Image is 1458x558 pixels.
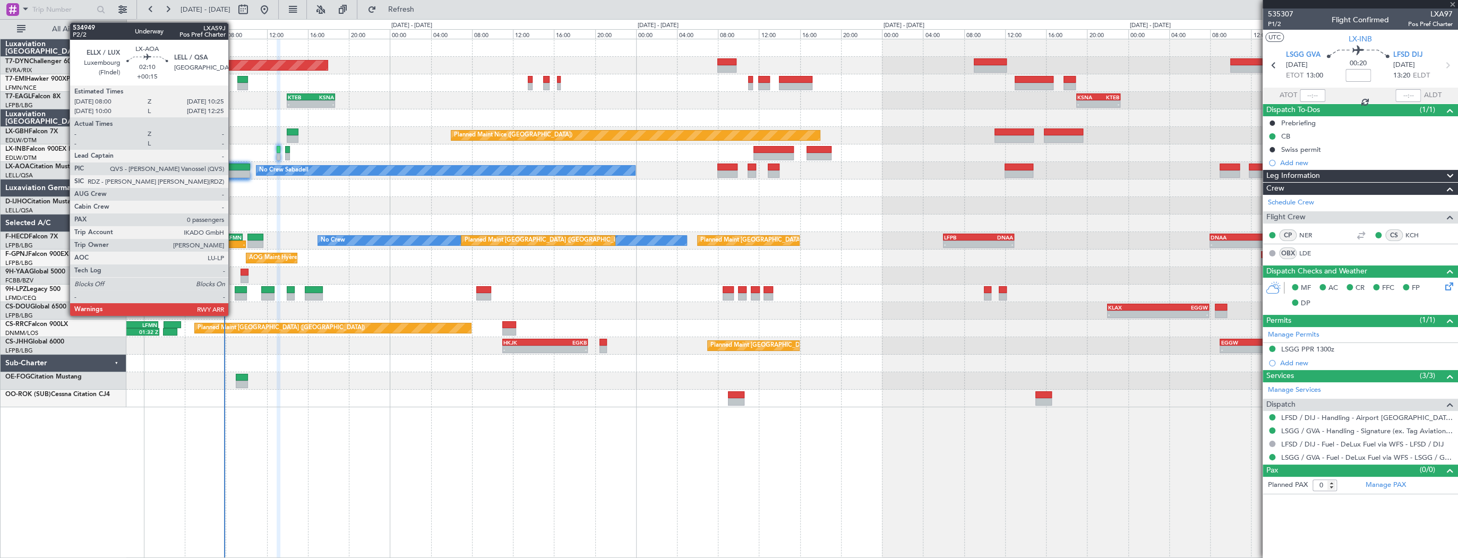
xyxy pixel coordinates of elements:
[5,164,81,170] a: LX-AOACitation Mustang
[1328,283,1338,294] span: AC
[1393,60,1415,71] span: [DATE]
[1221,339,1274,346] div: EGGW
[5,391,110,398] a: OO-ROK (SUB)Cessna Citation CJ4
[5,234,29,240] span: F-HECD
[5,269,65,275] a: 9H-YAAGlobal 5000
[391,21,432,30] div: [DATE] - [DATE]
[5,128,29,135] span: LX-GBH
[5,259,33,267] a: LFPB/LBG
[5,374,30,380] span: OE-FOG
[431,29,472,39] div: 04:00
[5,58,75,65] a: T7-DYNChallenger 604
[1211,234,1255,241] div: DNAA
[964,29,1005,39] div: 08:00
[5,374,82,380] a: OE-FOGCitation Mustang
[979,234,1013,241] div: DNAA
[554,29,595,39] div: 16:00
[1169,29,1210,39] div: 04:00
[5,128,58,135] a: LX-GBHFalcon 7X
[1210,29,1251,39] div: 08:00
[1266,399,1296,411] span: Dispatch
[1266,211,1306,224] span: Flight Crew
[5,347,33,355] a: LFPB/LBG
[1280,158,1453,167] div: Add new
[464,233,631,248] div: Planned Maint [GEOGRAPHIC_DATA] ([GEOGRAPHIC_DATA])
[503,346,545,353] div: -
[32,2,93,18] input: Trip Number
[1393,50,1423,61] span: LFSD DIJ
[1280,358,1453,367] div: Add new
[1098,101,1119,107] div: -
[5,339,28,345] span: CS-JHH
[5,58,29,65] span: T7-DYN
[1255,241,1299,247] div: -
[1281,345,1334,354] div: LSGG PPR 1300z
[5,286,27,293] span: 9H-LPZ
[638,21,679,30] div: [DATE] - [DATE]
[472,29,513,39] div: 08:00
[1255,234,1299,241] div: SBBR
[203,234,242,241] div: LFMN
[1108,304,1158,311] div: KLAX
[1306,71,1323,81] span: 13:00
[185,29,226,39] div: 04:00
[1385,229,1403,241] div: CS
[944,241,979,247] div: -
[1279,229,1297,241] div: CP
[5,329,38,337] a: DNMM/LOS
[1281,440,1444,449] a: LFSD / DIJ - Fuel - DeLux Fuel via WFS - LFSD / DIJ
[145,21,186,30] div: [DATE] - [DATE]
[5,234,58,240] a: F-HECDFalcon 7X
[5,242,33,250] a: LFPB/LBG
[1266,465,1278,477] span: Pax
[5,304,30,310] span: CS-DOU
[1405,230,1429,240] a: KCH
[321,233,345,248] div: No Crew
[311,94,333,100] div: KSNA
[1158,304,1208,311] div: EGGW
[1420,370,1435,381] span: (3/3)
[882,29,923,39] div: 00:00
[5,339,64,345] a: CS-JHHGlobal 6000
[1393,71,1410,81] span: 13:20
[944,234,979,241] div: LFPB
[5,286,61,293] a: 9H-LPZLegacy 500
[595,29,636,39] div: 20:00
[923,29,964,39] div: 04:00
[5,199,79,205] a: D-IJHOCitation Mustang
[1266,104,1320,116] span: Dispatch To-Dos
[249,250,428,266] div: AOG Maint Hyères ([GEOGRAPHIC_DATA]-[GEOGRAPHIC_DATA])
[259,162,308,178] div: No Crew Sabadell
[1265,32,1284,42] button: UTC
[1280,90,1297,101] span: ATOT
[144,29,185,39] div: 00:00
[1046,29,1087,39] div: 16:00
[1266,183,1284,195] span: Crew
[390,29,431,39] div: 00:00
[1005,29,1046,39] div: 12:00
[311,101,333,107] div: -
[759,29,800,39] div: 12:00
[1408,20,1453,29] span: Pos Pref Charter
[1108,311,1158,317] div: -
[677,29,718,39] div: 04:00
[5,84,37,92] a: LFMN/NCE
[1266,315,1291,327] span: Permits
[1266,370,1294,382] span: Services
[1268,198,1314,208] a: Schedule Crew
[800,29,841,39] div: 16:00
[1266,170,1320,182] span: Leg Information
[1301,283,1311,294] span: MF
[226,29,267,39] div: 08:00
[5,76,70,82] a: T7-EMIHawker 900XP
[1130,21,1171,30] div: [DATE] - [DATE]
[1281,413,1453,422] a: LFSD / DIJ - Handling - Airport [GEOGRAPHIC_DATA] **MyHandling** LFSD / DIJ
[1299,248,1323,258] a: LDE
[636,29,677,39] div: 00:00
[1281,426,1453,435] a: LSGG / GVA - Handling - Signature (ex. Tag Aviation) LSGG / GVA
[545,346,587,353] div: -
[5,136,37,144] a: EDLW/DTM
[5,101,33,109] a: LFPB/LBG
[1077,101,1098,107] div: -
[1366,480,1406,491] a: Manage PAX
